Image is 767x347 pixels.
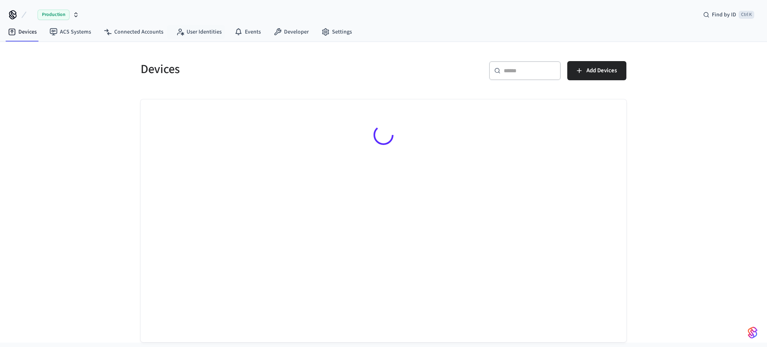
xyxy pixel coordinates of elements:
a: User Identities [170,25,228,39]
a: Connected Accounts [97,25,170,39]
a: Settings [315,25,358,39]
span: Production [38,10,70,20]
img: SeamLogoGradient.69752ec5.svg [748,326,757,339]
a: Devices [2,25,43,39]
span: Ctrl K [739,11,754,19]
a: Events [228,25,267,39]
a: ACS Systems [43,25,97,39]
button: Add Devices [567,61,626,80]
h5: Devices [141,61,379,77]
div: Find by IDCtrl K [697,8,761,22]
a: Developer [267,25,315,39]
span: Add Devices [586,65,617,76]
span: Find by ID [712,11,736,19]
